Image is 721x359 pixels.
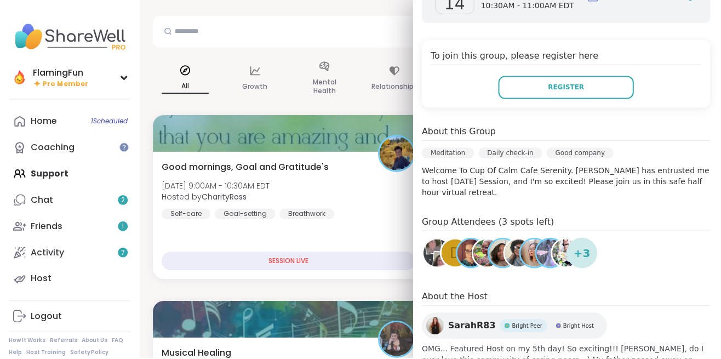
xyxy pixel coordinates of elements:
[202,192,247,203] b: CharityRoss
[9,240,131,266] a: Activity7
[520,238,551,269] a: irisanne
[423,166,712,198] p: Welcome To Cup Of Calm Cafe Serenity. [PERSON_NAME] has entrusted me to host [DATE] Session, and ...
[506,324,511,329] img: Bright Peer
[381,137,415,171] img: CharityRoss
[162,253,416,271] div: SESSION LIVE
[522,240,550,267] img: irisanne
[9,350,22,357] a: Help
[162,161,330,174] span: Good mornings, Goal and Gratitude's
[500,76,636,99] button: Register
[373,81,419,94] p: Relationships
[513,323,544,331] span: Bright Peer
[427,318,445,335] img: SarahR83
[9,109,131,135] a: Home1Scheduled
[554,240,581,267] img: Jessiegirl0719
[548,148,615,159] div: Good company
[9,18,131,56] img: ShareWell Nav Logo
[26,350,66,357] a: Host Training
[302,76,350,98] p: Mental Health
[423,148,476,159] div: Meditation
[423,216,712,232] h4: Group Attendees (3 spots left)
[122,223,124,232] span: 1
[120,143,129,152] iframe: Spotlight
[9,187,131,214] a: Chat2
[162,192,270,203] span: Hosted by
[91,117,128,126] span: 1 Scheduled
[31,273,51,286] div: Host
[31,247,64,259] div: Activity
[31,142,75,154] div: Coaching
[565,323,596,331] span: Bright Host
[33,67,88,79] div: FlamingFun
[122,249,125,258] span: 7
[243,81,268,94] p: Growth
[423,291,712,307] h4: About the Host
[473,238,503,269] a: nanny
[441,238,472,269] a: d
[162,80,209,94] p: All
[449,320,497,333] span: SarahR83
[381,323,415,357] img: Ash3
[459,240,486,267] img: HeatherCM24
[474,240,502,267] img: nanny
[31,311,62,323] div: Logout
[122,196,125,206] span: 2
[9,304,131,330] a: Logout
[480,148,544,159] div: Daily check-in
[432,49,703,65] h4: To join this group, please register here
[31,221,62,233] div: Friends
[557,324,563,329] img: Bright Host
[162,209,211,220] div: Self-care
[482,1,576,12] span: 10:30AM - 11:00AM EDT
[162,181,270,192] span: [DATE] 9:00AM - 10:30AM EDT
[538,240,565,267] img: lyssa
[490,240,518,267] img: Breo1995
[457,238,488,269] a: HeatherCM24
[215,209,276,220] div: Goal-setting
[9,338,45,345] a: How It Works
[43,79,88,89] span: Pro Member
[550,83,586,93] span: Register
[70,350,109,357] a: Safety Policy
[9,214,131,240] a: Friends1
[489,238,519,269] a: Breo1995
[536,238,567,269] a: lyssa
[423,238,454,269] a: Taytay2025
[451,243,462,265] span: d
[9,266,131,293] a: Host
[281,209,335,220] div: Breathwork
[31,116,57,128] div: Home
[50,338,77,345] a: Referrals
[505,238,535,269] a: Hey_Judi
[506,240,534,267] img: Hey_Judi
[425,240,452,267] img: Taytay2025
[423,314,609,340] a: SarahR83SarahR83Bright PeerBright PeerBright HostBright Host
[112,338,124,345] a: FAQ
[31,195,53,207] div: Chat
[552,238,583,269] a: Jessiegirl0719
[9,135,131,161] a: Coaching
[11,69,28,87] img: FlamingFun
[575,246,592,262] span: + 3
[423,126,497,139] h4: About this Group
[82,338,108,345] a: About Us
